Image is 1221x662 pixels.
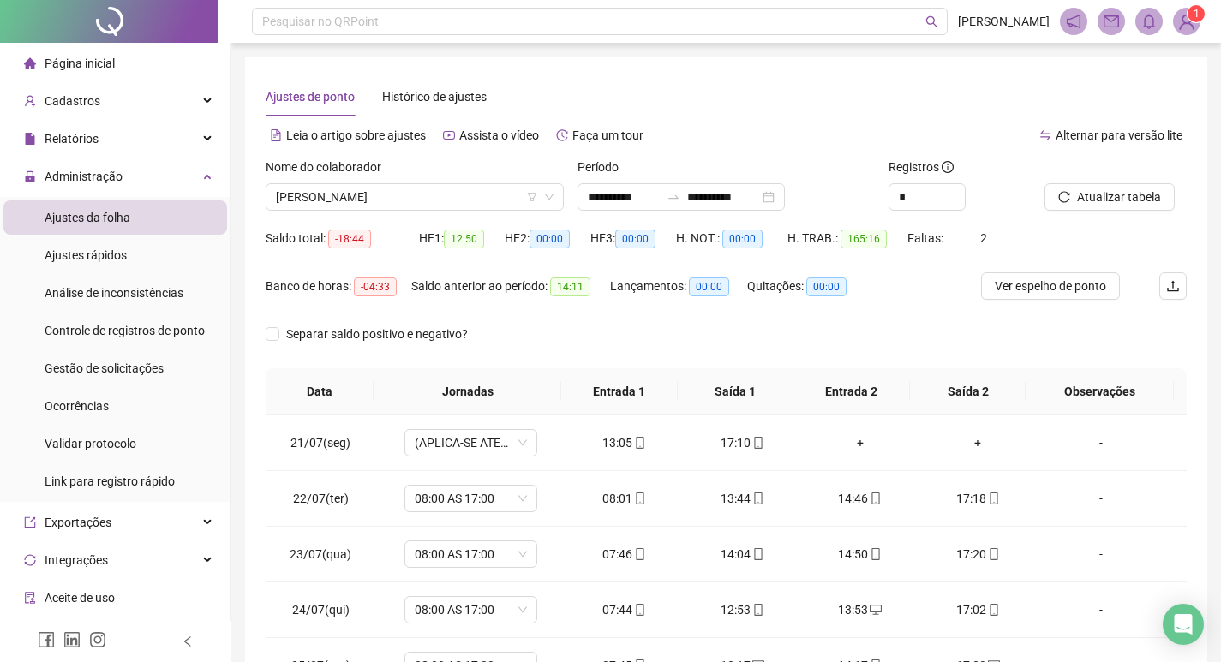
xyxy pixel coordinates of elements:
span: 00:00 [615,230,655,248]
div: Saldo anterior ao período: [411,277,610,296]
span: notification [1066,14,1081,29]
div: HE 3: [590,229,676,248]
span: Registros [889,158,954,176]
span: Separar saldo positivo e negativo? [279,325,475,343]
span: export [24,516,36,528]
span: sync [24,554,36,566]
div: HE 2: [505,229,590,248]
span: mobile [751,604,764,616]
span: Atualizar tabela [1077,188,1161,206]
span: 00:00 [689,277,729,296]
span: 1 [1194,8,1200,20]
span: filter [527,192,537,202]
span: mobile [751,437,764,449]
div: Open Intercom Messenger [1163,604,1204,645]
span: history [556,129,568,141]
span: mobile [751,548,764,560]
span: Faça um tour [572,128,643,142]
span: Controle de registros de ponto [45,324,205,337]
img: 90566 [1174,9,1200,34]
span: audit [24,592,36,604]
span: Histórico de ajustes [382,90,487,104]
span: 23/07(qua) [290,547,351,561]
span: Alternar para versão lite [1056,128,1182,142]
span: instagram [89,631,106,648]
div: H. TRAB.: [787,229,907,248]
span: Ajustes de ponto [266,90,355,104]
div: 13:44 [697,489,787,508]
span: mobile [632,492,646,504]
span: Aceite de uso [45,591,115,605]
span: Faltas: [907,231,946,245]
span: [PERSON_NAME] [958,12,1050,31]
span: bell [1141,14,1157,29]
span: left [182,635,194,647]
label: Período [578,158,630,176]
div: 07:44 [579,600,670,619]
div: Quitações: [747,277,867,296]
div: Saldo total: [266,229,419,248]
div: - [1050,489,1152,508]
div: + [815,433,906,452]
span: Administração [45,170,123,183]
span: 08:00 AS 17:00 [415,541,527,567]
span: linkedin [63,631,81,648]
th: Jornadas [374,368,560,415]
span: 12:50 [444,230,484,248]
div: 17:02 [933,600,1024,619]
div: - [1050,433,1152,452]
div: + [933,433,1024,452]
button: Atualizar tabela [1044,183,1175,211]
span: file-text [270,129,282,141]
span: home [24,57,36,69]
div: 07:46 [579,545,670,564]
span: 00:00 [530,230,570,248]
div: 14:50 [815,545,906,564]
div: 17:10 [697,433,787,452]
span: to [667,190,680,204]
span: lock [24,170,36,182]
span: 21/07(seg) [290,436,350,450]
div: 17:20 [933,545,1024,564]
span: (APLICA-SE ATESTADO) [415,430,527,456]
span: user-add [24,95,36,107]
div: Banco de horas: [266,277,411,296]
div: HE 1: [419,229,505,248]
th: Entrada 2 [793,368,910,415]
span: Página inicial [45,57,115,70]
span: facebook [38,631,55,648]
span: Leia o artigo sobre ajustes [286,128,426,142]
span: mobile [632,548,646,560]
span: 24/07(qui) [292,603,350,617]
span: 165:16 [841,230,887,248]
span: upload [1166,279,1180,293]
span: Integrações [45,553,108,567]
span: down [544,192,554,202]
label: Nome do colaborador [266,158,392,176]
span: info-circle [942,161,954,173]
span: Ver espelho de ponto [995,277,1106,295]
span: Link para registro rápido [45,474,175,488]
span: reload [1058,191,1070,203]
span: AMANDA GAMBARATO [276,184,554,210]
span: 2 [980,231,987,245]
span: search [925,15,938,28]
div: 13:53 [815,600,906,619]
div: 14:46 [815,489,906,508]
span: Ajustes rápidos [45,248,127,262]
sup: Atualize o seu contato no menu Meus Dados [1188,5,1205,22]
span: mobile [986,604,1000,616]
div: Lançamentos: [610,277,747,296]
span: 22/07(ter) [293,492,349,505]
th: Observações [1026,368,1173,415]
span: 00:00 [722,230,763,248]
th: Saída 1 [678,368,794,415]
span: Validar protocolo [45,437,136,450]
div: - [1050,545,1152,564]
div: 12:53 [697,600,787,619]
span: Ocorrências [45,399,109,413]
span: mobile [632,437,646,449]
span: -04:33 [354,277,397,296]
span: 08:00 AS 17:00 [415,597,527,623]
span: Exportações [45,516,111,529]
